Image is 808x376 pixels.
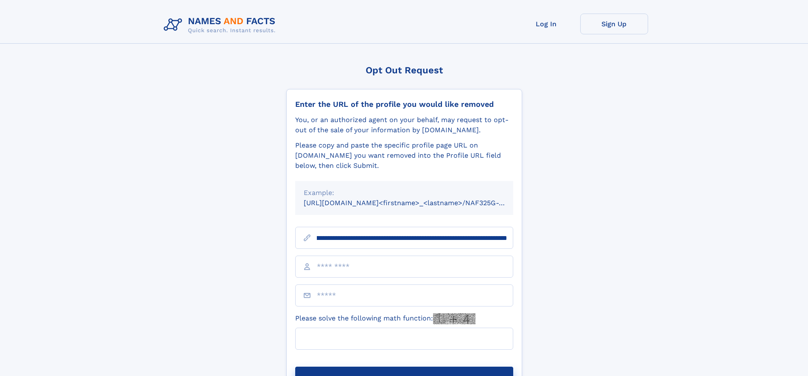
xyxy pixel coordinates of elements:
[295,140,513,171] div: Please copy and paste the specific profile page URL on [DOMAIN_NAME] you want removed into the Pr...
[580,14,648,34] a: Sign Up
[512,14,580,34] a: Log In
[295,100,513,109] div: Enter the URL of the profile you would like removed
[304,199,529,207] small: [URL][DOMAIN_NAME]<firstname>_<lastname>/NAF325G-xxxxxxxx
[160,14,282,36] img: Logo Names and Facts
[286,65,522,75] div: Opt Out Request
[295,115,513,135] div: You, or an authorized agent on your behalf, may request to opt-out of the sale of your informatio...
[295,313,475,324] label: Please solve the following math function:
[304,188,505,198] div: Example:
